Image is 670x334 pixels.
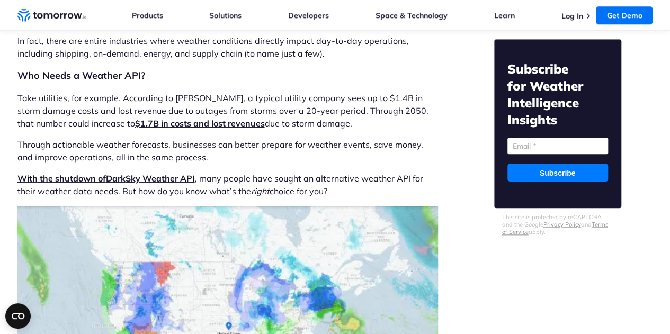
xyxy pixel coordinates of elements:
[596,6,653,24] a: Get Demo
[288,11,329,20] a: Developers
[494,11,515,20] a: Learn
[135,118,265,129] a: $1.7B in costs and lost revenues
[502,221,608,236] a: Terms of Service
[376,11,448,20] a: Space & Technology
[132,11,163,20] a: Products
[502,214,613,236] p: This site is protected by reCAPTCHA and the Google and apply.
[17,92,438,130] p: Take utilities, for example. According to [PERSON_NAME], a typical utility company sees up to $1....
[543,221,581,229] a: Privacy Policy
[106,173,126,184] b: Dark
[17,7,86,23] a: Home link
[17,138,438,164] p: Through actionable weather forecasts, businesses can better prepare for weather events, save mone...
[251,186,270,196] i: right
[561,11,583,21] a: Log In
[507,138,608,155] input: Email *
[507,61,608,129] h2: Subscribe for Weather Intelligence Insights
[209,11,242,20] a: Solutions
[17,68,438,83] h2: Who Needs a Weather API?
[17,173,195,184] a: With the shutdown ofDarkSky Weather API
[5,303,31,329] button: Open CMP widget
[17,34,438,60] p: In fact, there are entire industries where weather conditions directly impact day-to-day operatio...
[17,172,438,197] p: , many people have sought an alternative weather API for their weather data needs. But how do you...
[17,173,126,184] span: With the shutdown of
[507,164,608,182] input: Subscribe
